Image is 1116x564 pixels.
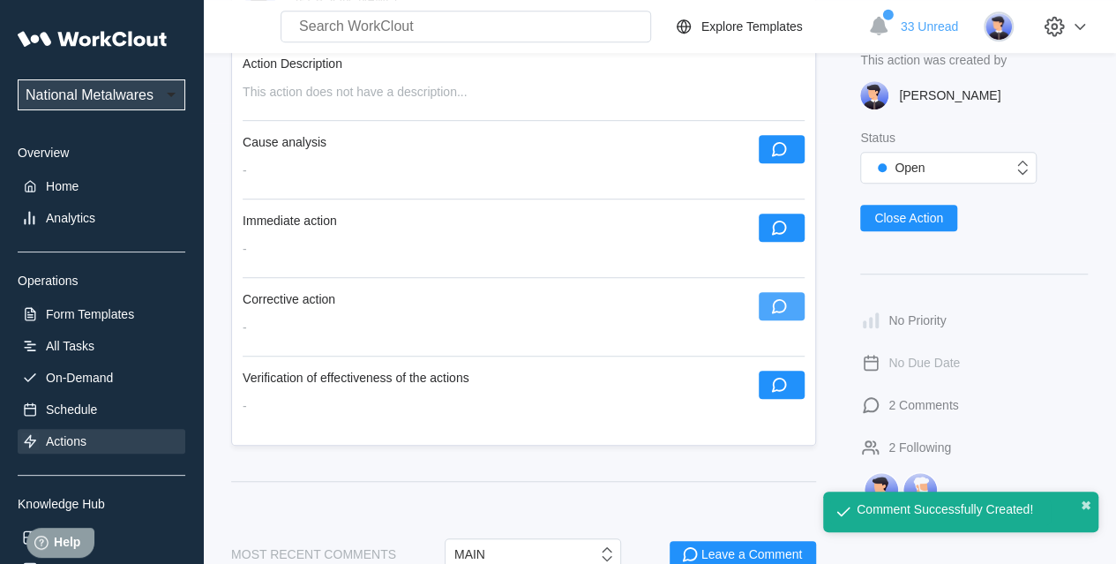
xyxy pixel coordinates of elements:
input: Search WorkClout [281,11,651,42]
div: - [243,242,805,256]
div: Analytics [46,211,95,225]
div: Comment Successfully Created! [857,502,1033,516]
div: MAIN [454,547,485,561]
div: Verification of effectiveness of the actions [243,371,469,385]
div: Operations [18,274,185,288]
a: Explore Templates [673,16,859,37]
div: Status [860,131,1088,145]
img: Hugo Ley [864,472,899,508]
div: Form Templates [46,307,134,321]
div: On-Demand [46,371,113,385]
div: Explore Templates [701,19,803,34]
div: Immediate action [243,214,337,228]
div: Actions [46,434,86,448]
div: - [243,399,805,413]
a: On-Demand [18,365,185,390]
div: This action was created by [860,53,1088,67]
div: Corrective action [243,292,335,306]
div: Knowledge Hub [18,497,185,511]
img: user-5.png [984,11,1014,41]
span: Close Action [874,212,943,224]
a: Form Templates [18,302,185,327]
div: Action Description [243,56,805,71]
div: - [243,320,805,335]
button: close [1081,499,1091,513]
div: All Tasks [46,339,94,353]
div: - [243,163,805,177]
a: Assets [18,525,185,550]
div: No Priority [888,313,946,327]
img: Randy Fetting [903,472,938,508]
a: Schedule [18,397,185,422]
a: All Tasks [18,334,185,358]
div: Open [870,155,925,180]
div: Home [46,179,79,193]
a: Analytics [18,206,185,230]
div: 2 Comments [888,398,958,412]
a: Actions [18,429,185,454]
img: user-5.png [860,81,888,109]
div: [PERSON_NAME] [899,88,1000,102]
button: Close Action [860,205,957,231]
div: No Due Date [888,356,960,370]
div: This action does not have a description... [243,85,805,99]
span: 33 Unread [901,19,958,34]
div: Overview [18,146,185,160]
div: Leave a Comment [701,548,802,560]
div: MOST RECENT COMMENTS [231,547,396,561]
a: Home [18,174,185,199]
div: Schedule [46,402,97,417]
div: Cause analysis [243,135,326,149]
div: 2 Following [888,440,951,455]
